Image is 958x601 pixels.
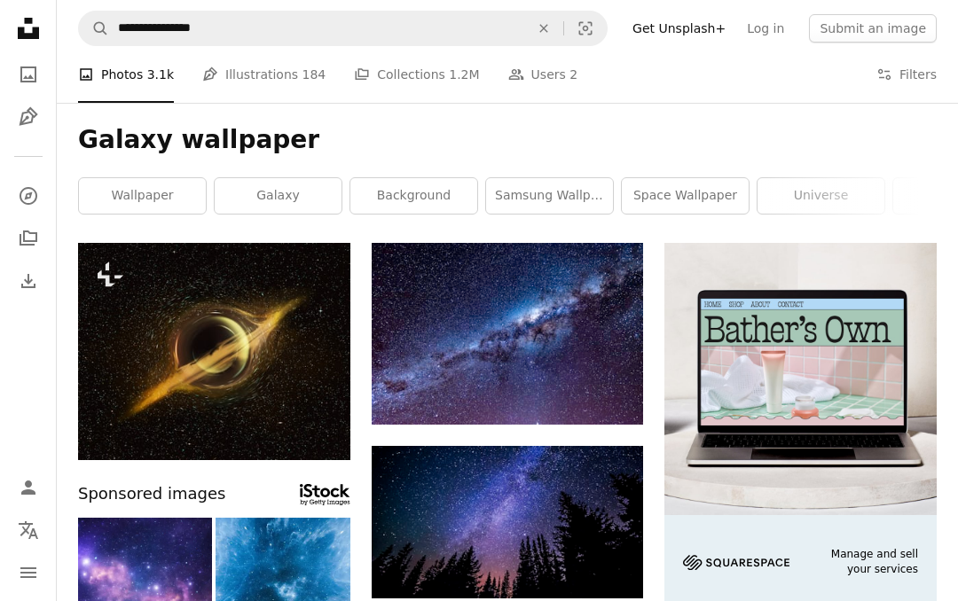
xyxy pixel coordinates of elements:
a: background [350,178,477,214]
a: Get Unsplash+ [622,14,736,43]
a: worm's eye view of trees during night time [372,513,644,529]
a: Explore [11,178,46,214]
img: file-1707883121023-8e3502977149image [664,243,937,515]
span: 2 [569,65,577,84]
a: Collections 1.2M [354,46,479,103]
button: Clear [524,12,563,45]
a: Log in / Sign up [11,470,46,505]
img: worm's eye view of trees during night time [372,446,644,599]
a: Download History [11,263,46,299]
a: Illustrations [11,99,46,135]
span: 184 [302,65,326,84]
button: Visual search [564,12,607,45]
button: Submit an image [809,14,937,43]
h1: Galaxy wallpaper [78,124,937,156]
a: universe [758,178,884,214]
button: Search Unsplash [79,12,109,45]
a: Users 2 [508,46,578,103]
form: Find visuals sitewide [78,11,608,46]
a: Log in [736,14,795,43]
span: Manage and sell your services [811,547,918,577]
img: file-1705255347840-230a6ab5bca9image [683,555,789,570]
img: An image of a black hole in the sky [78,243,350,460]
a: wallpaper [79,178,206,214]
a: Milky Way Galaxy wallpaper [372,325,644,341]
img: Milky Way Galaxy wallpaper [372,243,644,425]
span: 1.2M [449,65,479,84]
a: galaxy [215,178,342,214]
a: space wallpaper [622,178,749,214]
button: Menu [11,555,46,590]
button: Language [11,512,46,548]
span: Sponsored images [78,481,225,507]
a: Illustrations 184 [202,46,326,103]
a: An image of a black hole in the sky [78,343,350,359]
a: Collections [11,221,46,256]
a: samsung wallpaper [486,178,613,214]
a: Photos [11,57,46,92]
button: Filters [876,46,937,103]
